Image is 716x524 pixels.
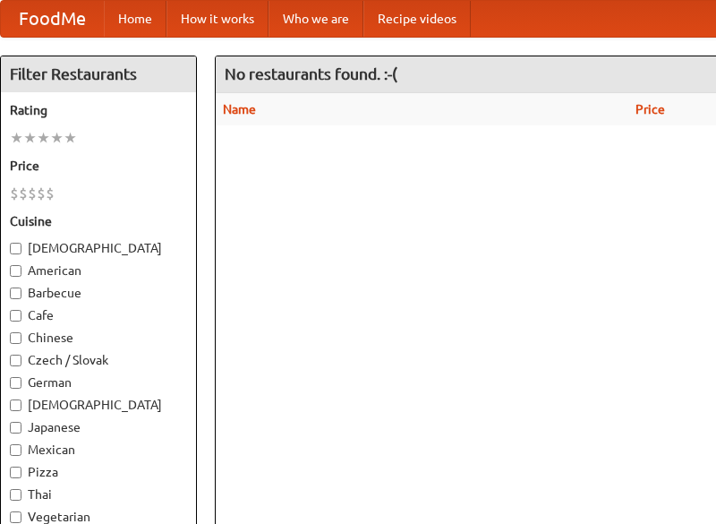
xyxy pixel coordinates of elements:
h5: Cuisine [10,212,187,230]
li: $ [19,184,28,203]
li: ★ [50,128,64,148]
input: Mexican [10,444,21,456]
label: Czech / Slovak [10,351,187,369]
label: Barbecue [10,284,187,302]
label: [DEMOGRAPHIC_DATA] [10,239,187,257]
a: FoodMe [1,1,104,37]
a: Recipe videos [363,1,471,37]
h4: Filter Restaurants [1,56,196,92]
li: ★ [10,128,23,148]
label: [DEMOGRAPHIC_DATA] [10,396,187,414]
label: Pizza [10,463,187,481]
a: How it works [166,1,268,37]
li: ★ [23,128,37,148]
input: [DEMOGRAPHIC_DATA] [10,399,21,411]
li: ★ [37,128,50,148]
input: Japanese [10,422,21,434]
input: Thai [10,489,21,501]
label: Japanese [10,418,187,436]
h5: Rating [10,101,187,119]
h5: Price [10,157,187,175]
label: Thai [10,485,187,503]
label: German [10,374,187,391]
label: Cafe [10,306,187,324]
label: Chinese [10,329,187,347]
input: American [10,265,21,277]
input: Cafe [10,310,21,322]
input: Chinese [10,332,21,344]
a: Name [223,102,256,116]
input: Pizza [10,467,21,478]
label: American [10,262,187,279]
li: ★ [64,128,77,148]
li: $ [37,184,46,203]
li: $ [46,184,55,203]
input: Barbecue [10,288,21,299]
input: Czech / Slovak [10,355,21,366]
input: German [10,377,21,389]
li: $ [28,184,37,203]
ng-pluralize: No restaurants found. :-( [225,65,397,82]
a: Price [635,102,665,116]
a: Home [104,1,166,37]
input: Vegetarian [10,511,21,523]
input: [DEMOGRAPHIC_DATA] [10,243,21,254]
a: Who we are [268,1,363,37]
label: Mexican [10,441,187,459]
li: $ [10,184,19,203]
